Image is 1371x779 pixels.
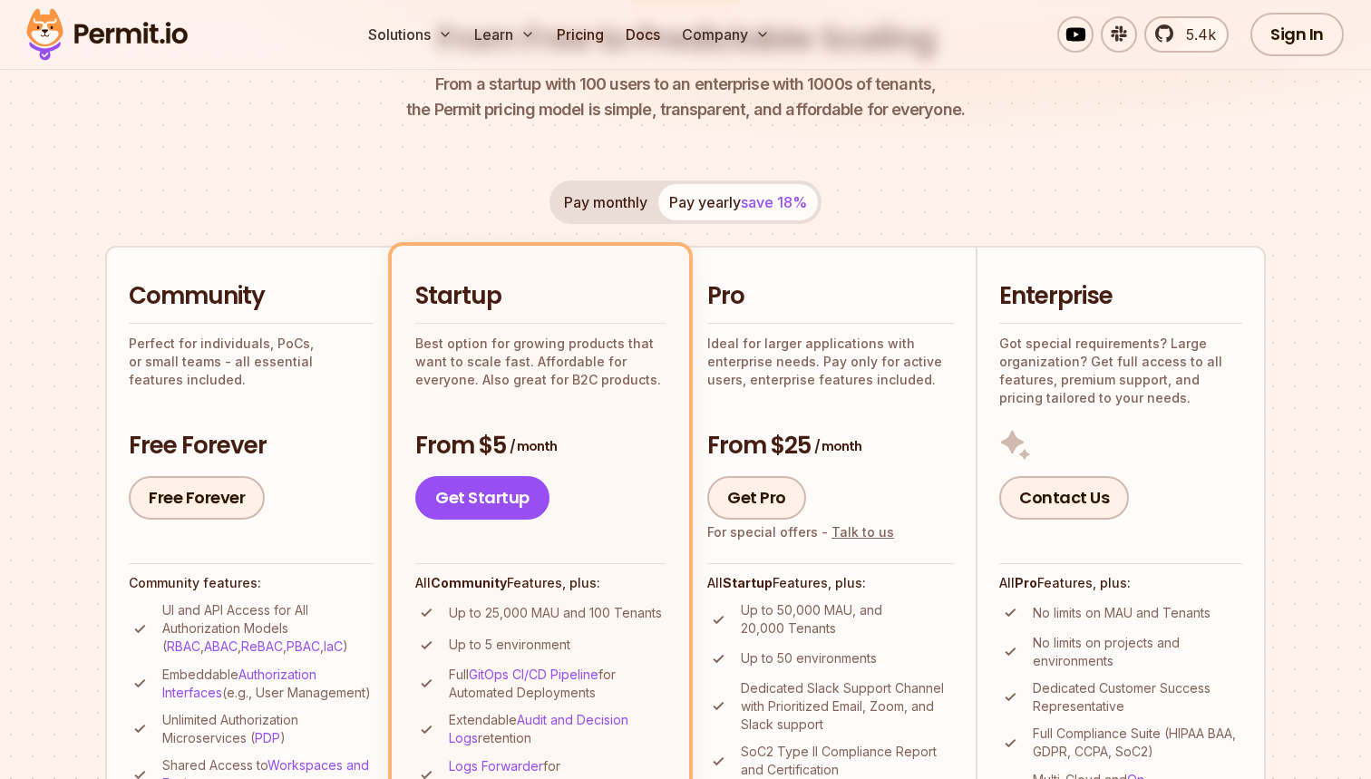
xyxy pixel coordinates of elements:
[406,72,965,97] span: From a startup with 100 users to an enterprise with 1000s of tenants,
[1033,725,1242,761] p: Full Compliance Suite (HIPAA BAA, GDPR, CCPA, SoC2)
[741,649,877,667] p: Up to 50 environments
[831,524,894,540] a: Talk to us
[129,335,374,389] p: Perfect for individuals, PoCs, or small teams - all essential features included.
[361,16,460,53] button: Solutions
[449,636,570,654] p: Up to 5 environment
[1015,575,1037,590] strong: Pro
[510,437,557,455] span: / month
[415,476,549,520] a: Get Startup
[675,16,777,53] button: Company
[449,711,666,747] p: Extendable retention
[999,574,1242,592] h4: All Features, plus:
[129,280,374,313] h2: Community
[415,280,666,313] h2: Startup
[553,184,658,220] button: Pay monthly
[707,280,954,313] h2: Pro
[449,604,662,622] p: Up to 25,000 MAU and 100 Tenants
[415,335,666,389] p: Best option for growing products that want to scale fast. Affordable for everyone. Also great for...
[1250,13,1344,56] a: Sign In
[129,574,374,592] h4: Community features:
[162,666,374,702] p: Embeddable (e.g., User Management)
[1033,679,1242,716] p: Dedicated Customer Success Representative
[449,758,543,774] a: Logs Forwarder
[549,16,611,53] a: Pricing
[449,666,666,702] p: Full for Automated Deployments
[18,4,196,65] img: Permit logo
[741,743,954,779] p: SoC2 Type II Compliance Report and Certification
[162,711,374,747] p: Unlimited Authorization Microservices ( )
[469,667,598,682] a: GitOps CI/CD Pipeline
[204,638,238,654] a: ABAC
[162,667,316,700] a: Authorization Interfaces
[467,16,542,53] button: Learn
[707,476,806,520] a: Get Pro
[723,575,773,590] strong: Startup
[415,574,666,592] h4: All Features, plus:
[814,437,861,455] span: / month
[449,712,628,745] a: Audit and Decision Logs
[707,523,894,541] div: For special offers -
[741,679,954,734] p: Dedicated Slack Support Channel with Prioritized Email, Zoom, and Slack support
[1033,604,1211,622] p: No limits on MAU and Tenants
[999,280,1242,313] h2: Enterprise
[324,638,343,654] a: IaC
[1033,634,1242,670] p: No limits on projects and environments
[167,638,200,654] a: RBAC
[129,476,265,520] a: Free Forever
[287,638,320,654] a: PBAC
[741,601,954,638] p: Up to 50,000 MAU, and 20,000 Tenants
[1175,24,1216,45] span: 5.4k
[241,638,283,654] a: ReBAC
[999,335,1242,407] p: Got special requirements? Large organization? Get full access to all features, premium support, a...
[415,430,666,463] h3: From $5
[162,601,374,656] p: UI and API Access for All Authorization Models ( , , , , )
[999,476,1129,520] a: Contact Us
[1144,16,1229,53] a: 5.4k
[707,430,954,463] h3: From $25
[618,16,667,53] a: Docs
[406,72,965,122] p: the Permit pricing model is simple, transparent, and affordable for everyone.
[255,730,280,745] a: PDP
[129,430,374,463] h3: Free Forever
[707,335,954,389] p: Ideal for larger applications with enterprise needs. Pay only for active users, enterprise featur...
[431,575,507,590] strong: Community
[707,574,954,592] h4: All Features, plus:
